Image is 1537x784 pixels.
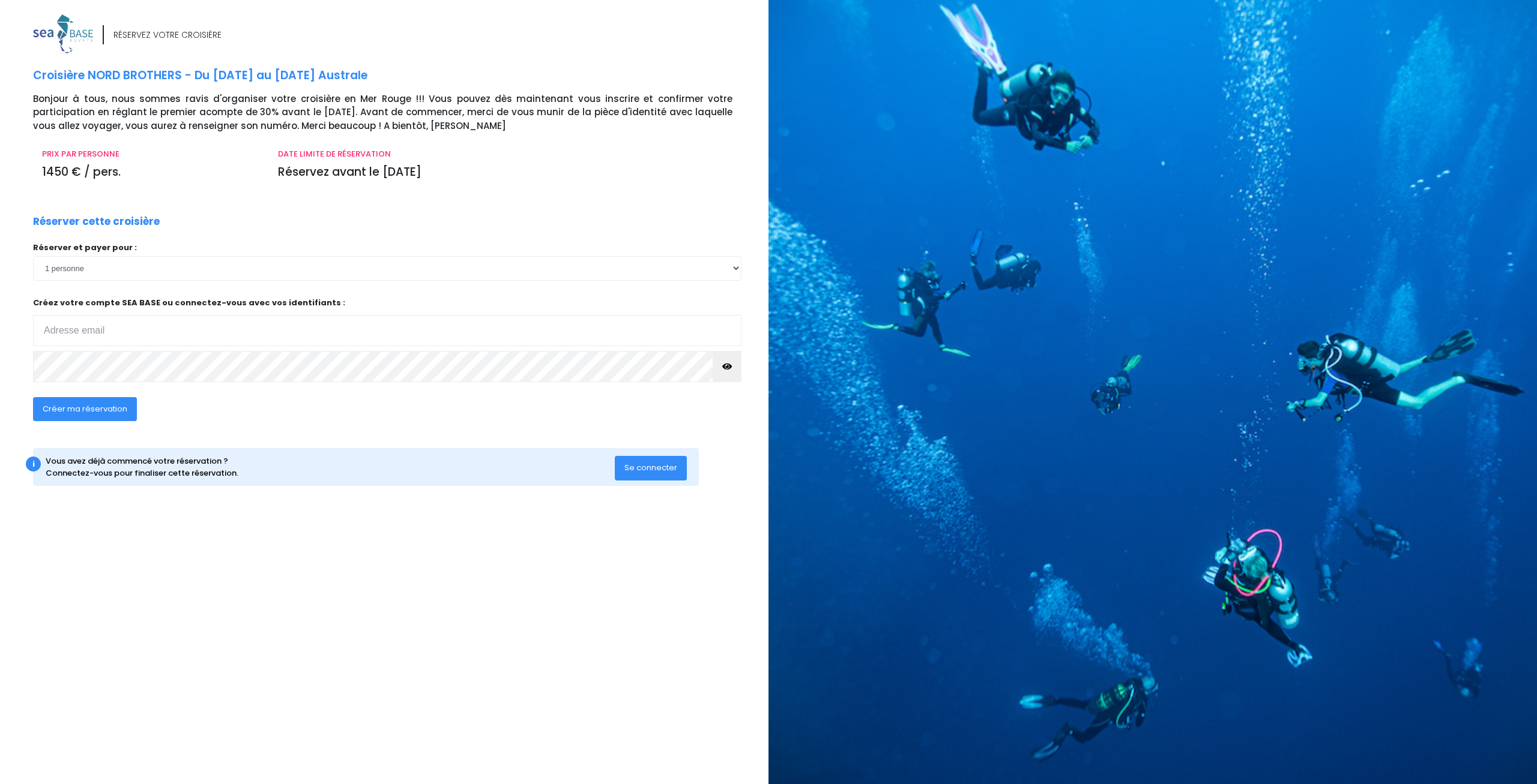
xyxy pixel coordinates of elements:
button: Créer ma réservation [33,397,137,421]
button: Se connecter [615,456,687,480]
p: PRIX PAR PERSONNE [42,148,260,160]
p: 1450 € / pers. [42,164,260,181]
p: Croisière NORD BROTHERS - Du [DATE] au [DATE] Australe [33,67,759,85]
div: i [26,456,41,471]
div: Vous avez déjà commencé votre réservation ? Connectez-vous pour finaliser cette réservation. [46,455,615,479]
input: Adresse email [33,315,741,346]
div: RÉSERVEZ VOTRE CROISIÈRE [113,29,222,41]
p: Réserver cette croisière [33,214,160,230]
p: Bonjour à tous, nous sommes ravis d'organiser votre croisière en Mer Rouge !!! Vous pouvez dès ma... [33,92,759,133]
span: Créer ma réservation [43,403,127,414]
p: Créez votre compte SEA BASE ou connectez-vous avec vos identifiants : [33,297,741,347]
p: Réserver et payer pour : [33,242,741,254]
p: Réservez avant le [DATE] [278,164,732,181]
a: Se connecter [615,462,687,473]
p: DATE LIMITE DE RÉSERVATION [278,148,732,160]
span: Se connecter [624,462,677,473]
img: logo_color1.png [33,14,93,53]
